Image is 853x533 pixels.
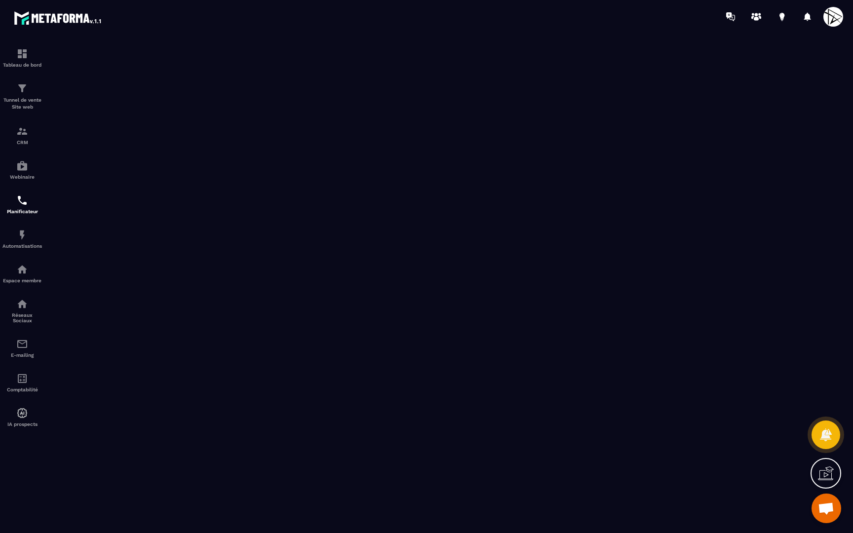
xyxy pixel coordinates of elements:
img: accountant [16,373,28,384]
a: social-networksocial-networkRéseaux Sociaux [2,291,42,331]
a: emailemailE-mailing [2,331,42,365]
div: Ouvrir le chat [812,494,841,523]
p: Réseaux Sociaux [2,312,42,323]
p: Comptabilité [2,387,42,392]
p: Tunnel de vente Site web [2,97,42,111]
p: Webinaire [2,174,42,180]
a: automationsautomationsAutomatisations [2,222,42,256]
img: automations [16,160,28,172]
a: accountantaccountantComptabilité [2,365,42,400]
img: logo [14,9,103,27]
img: formation [16,82,28,94]
p: CRM [2,140,42,145]
p: E-mailing [2,352,42,358]
img: automations [16,264,28,275]
a: formationformationTunnel de vente Site web [2,75,42,118]
img: scheduler [16,194,28,206]
p: Planificateur [2,209,42,214]
img: formation [16,48,28,60]
img: formation [16,125,28,137]
p: IA prospects [2,421,42,427]
p: Automatisations [2,243,42,249]
img: social-network [16,298,28,310]
a: automationsautomationsEspace membre [2,256,42,291]
a: automationsautomationsWebinaire [2,152,42,187]
a: formationformationTableau de bord [2,40,42,75]
img: automations [16,229,28,241]
img: automations [16,407,28,419]
a: formationformationCRM [2,118,42,152]
a: schedulerschedulerPlanificateur [2,187,42,222]
p: Tableau de bord [2,62,42,68]
img: email [16,338,28,350]
p: Espace membre [2,278,42,283]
